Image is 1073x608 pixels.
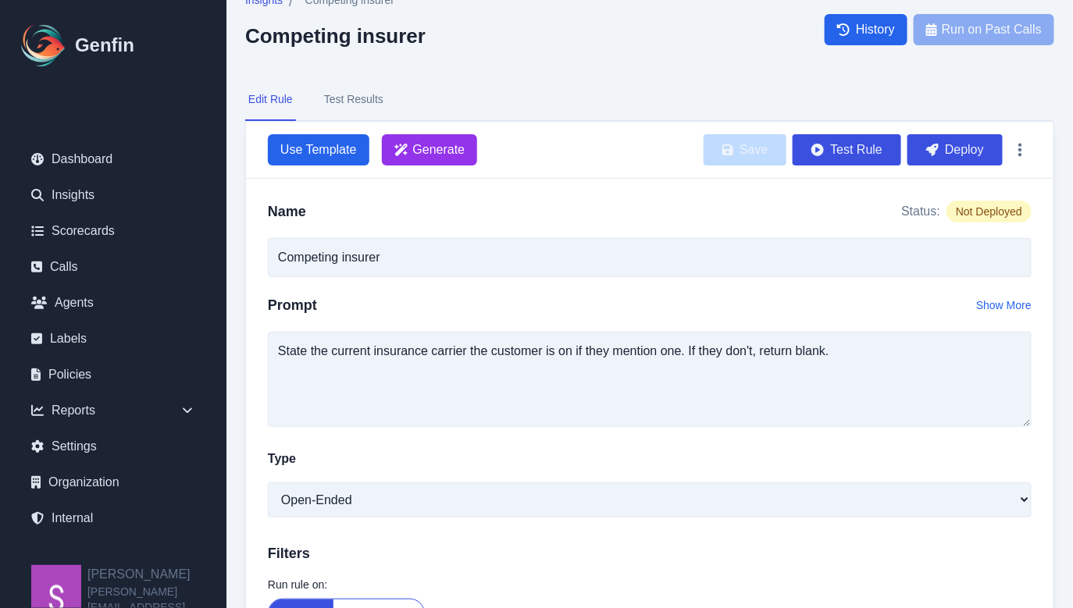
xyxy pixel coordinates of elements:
[268,450,296,468] label: Type
[268,332,1032,427] textarea: State the current insurance carrier the customer is on if they mention one. If they don't, return...
[268,201,306,222] h2: Name
[245,79,296,121] button: Edit Rule
[19,215,208,247] a: Scorecards
[19,287,208,318] a: Agents
[19,431,208,462] a: Settings
[268,238,1032,277] input: Write your rule name here
[268,134,369,165] button: Use Template
[825,14,907,45] a: History
[268,577,1032,592] label: Run rule on:
[976,297,1032,313] button: Show More
[268,542,1032,564] h3: Filters
[19,323,208,354] a: Labels
[75,33,134,58] h1: Genfin
[901,202,940,221] span: Status:
[321,79,387,121] button: Test Results
[19,144,208,175] a: Dashboard
[19,251,208,283] a: Calls
[704,134,786,165] button: Save
[793,134,901,165] button: Test Rule
[19,467,208,498] a: Organization
[19,359,208,390] a: Policies
[946,201,1032,222] span: Not Deployed
[942,20,1042,39] span: Run on Past Calls
[19,395,208,426] div: Reports
[907,134,1003,165] button: Deploy
[914,14,1054,45] button: Run on Past Calls
[413,140,465,159] span: Generate
[19,503,208,534] a: Internal
[87,565,226,584] h2: [PERSON_NAME]
[245,24,426,48] h2: Competing insurer
[19,180,208,211] a: Insights
[382,134,478,165] button: Generate
[856,20,895,39] span: History
[268,294,317,316] h2: Prompt
[19,20,69,70] img: Logo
